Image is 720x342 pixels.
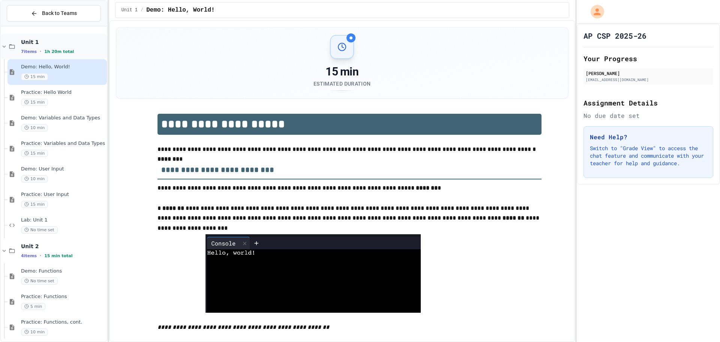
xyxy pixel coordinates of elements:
[21,150,48,157] span: 15 min
[583,98,713,108] h2: Assignment Details
[21,39,105,45] span: Unit 1
[21,226,58,234] span: No time set
[21,99,48,106] span: 15 min
[583,111,713,120] div: No due date set
[583,3,606,20] div: My Account
[21,319,105,325] span: Practice: Functions, cont.
[21,89,105,96] span: Practice: Hello World
[7,5,101,21] button: Back to Teams
[21,124,48,131] span: 10 min
[21,115,105,121] span: Demo: Variables and Data Types
[21,294,105,300] span: Practice: Functions
[586,77,711,83] div: [EMAIL_ADDRESS][DOMAIN_NAME]
[21,49,37,54] span: 7 items
[40,48,41,54] span: •
[21,191,105,198] span: Practice: User Input
[21,243,105,250] span: Unit 2
[313,80,370,87] div: Estimated Duration
[590,145,707,167] p: Switch to "Grade View" to access the chat feature and communicate with your teacher for help and ...
[40,253,41,259] span: •
[313,65,370,78] div: 15 min
[21,175,48,182] span: 10 min
[42,9,77,17] span: Back to Teams
[590,133,707,142] h3: Need Help?
[21,253,37,258] span: 4 items
[21,166,105,172] span: Demo: User Input
[21,140,105,147] span: Practice: Variables and Data Types
[44,253,72,258] span: 15 min total
[583,30,646,41] h1: AP CSP 2025-26
[141,7,143,13] span: /
[21,303,45,310] span: 5 min
[146,6,214,15] span: Demo: Hello, World!
[586,70,711,77] div: [PERSON_NAME]
[21,277,58,285] span: No time set
[21,73,48,80] span: 15 min
[583,53,713,64] h2: Your Progress
[121,7,138,13] span: Unit 1
[21,268,105,274] span: Demo: Functions
[21,328,48,336] span: 10 min
[21,64,105,70] span: Demo: Hello, World!
[44,49,74,54] span: 1h 20m total
[21,217,105,223] span: Lab: Unit 1
[21,201,48,208] span: 15 min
